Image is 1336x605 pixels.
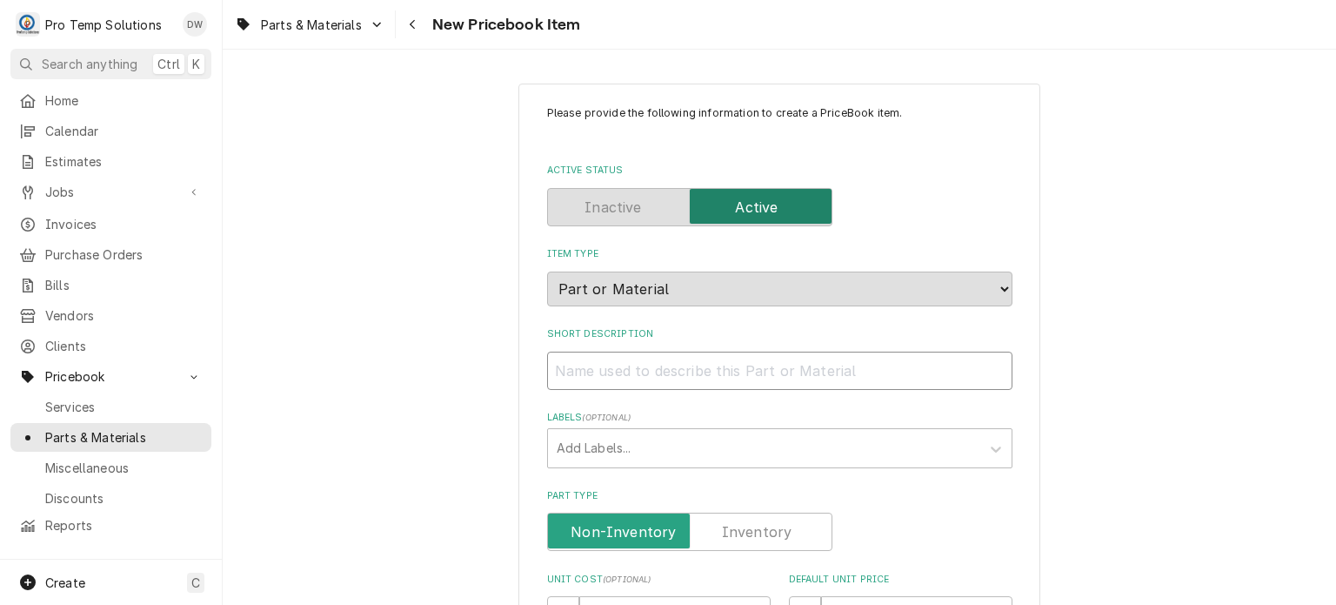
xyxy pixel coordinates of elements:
[45,337,203,355] span: Clients
[16,12,40,37] div: Pro Temp Solutions's Avatar
[547,247,1012,306] div: Item Type
[10,301,211,330] a: Vendors
[45,276,203,294] span: Bills
[183,12,207,37] div: Dana Williams's Avatar
[10,210,211,239] a: Invoices
[45,152,203,171] span: Estimates
[45,459,203,477] span: Miscellaneous
[10,271,211,299] a: Bills
[427,13,581,37] span: New Pricebook Item
[789,573,1012,587] label: Default Unit Price
[45,516,203,534] span: Reports
[547,352,1012,390] input: Name used to describe this Part or Material
[547,164,1012,225] div: Active Status
[547,327,1012,389] div: Short Description
[547,327,1012,341] label: Short Description
[45,367,177,386] span: Pricebook
[45,91,203,110] span: Home
[547,489,1012,551] div: Part Type
[547,164,1012,178] label: Active Status
[10,117,211,145] a: Calendar
[10,49,211,79] button: Search anythingCtrlK
[10,393,211,421] a: Services
[16,12,40,37] div: P
[547,489,1012,503] label: Part Type
[45,555,201,574] span: Help Center
[10,86,211,115] a: Home
[547,411,1012,425] label: Labels
[10,178,211,206] a: Go to Jobs
[547,411,1012,467] div: Labels
[10,423,211,452] a: Parts & Materials
[45,122,203,140] span: Calendar
[157,55,180,73] span: Ctrl
[10,511,211,540] a: Reports
[547,188,1012,226] div: Active
[10,147,211,176] a: Estimates
[45,16,162,34] div: Pro Temp Solutions
[45,489,203,508] span: Discounts
[10,362,211,391] a: Go to Pricebook
[183,12,207,37] div: DW
[42,55,137,73] span: Search anything
[10,550,211,579] a: Go to Help Center
[45,575,85,590] span: Create
[399,10,427,38] button: Navigate back
[582,413,631,422] span: ( optional )
[547,105,1012,138] p: Please provide the following information to create a PriceBook item.
[261,16,362,34] span: Parts & Materials
[192,55,200,73] span: K
[191,574,200,592] span: C
[45,306,203,325] span: Vendors
[45,215,203,233] span: Invoices
[10,454,211,482] a: Miscellaneous
[228,10,391,39] a: Go to Parts & Materials
[45,183,177,201] span: Jobs
[45,245,203,264] span: Purchase Orders
[547,247,1012,261] label: Item Type
[547,573,771,587] label: Unit Cost
[603,575,651,584] span: ( optional )
[10,332,211,360] a: Clients
[45,398,203,416] span: Services
[10,484,211,513] a: Discounts
[45,428,203,447] span: Parts & Materials
[10,240,211,269] a: Purchase Orders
